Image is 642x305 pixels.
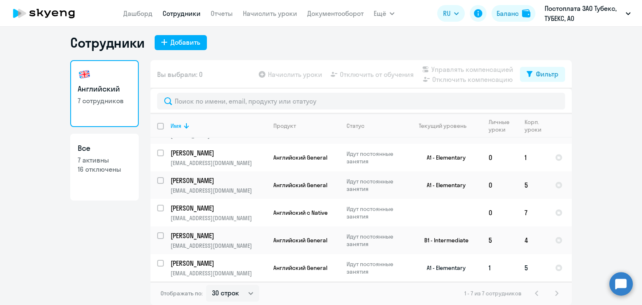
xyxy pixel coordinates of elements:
div: Корп. уроки [525,118,548,133]
div: Фильтр [536,69,558,79]
button: Балансbalance [492,5,535,22]
a: Отчеты [211,9,233,18]
p: [EMAIL_ADDRESS][DOMAIN_NAME] [171,269,266,277]
div: Имя [171,122,266,130]
td: B1 - Intermediate [404,226,482,254]
p: [PERSON_NAME] [171,231,265,240]
div: Баланс [497,8,519,18]
h1: Сотрудники [70,34,145,51]
div: Текущий уровень [411,122,481,130]
p: [PERSON_NAME] [171,203,265,213]
p: [EMAIL_ADDRESS][DOMAIN_NAME] [171,159,266,167]
a: Английский7 сотрудников [70,60,139,127]
td: 5 [518,171,548,199]
img: balance [522,9,530,18]
td: 5 [518,254,548,282]
div: Добавить [171,37,200,47]
span: Английский General [273,154,327,161]
button: Фильтр [520,67,565,82]
td: A1 - Elementary [404,254,482,282]
a: [PERSON_NAME] [171,259,266,268]
td: 5 [482,226,518,254]
p: [PERSON_NAME] [171,148,265,158]
button: RU [437,5,465,22]
p: [EMAIL_ADDRESS][DOMAIN_NAME] [171,214,266,222]
img: english [78,68,91,81]
p: 7 сотрудников [78,96,131,105]
a: Начислить уроки [243,9,297,18]
p: Идут постоянные занятия [346,233,404,248]
a: Документооборот [307,9,364,18]
a: Все7 активны16 отключены [70,134,139,201]
td: 7 [518,199,548,226]
a: Дашборд [123,9,153,18]
span: Английский General [273,181,327,189]
button: Добавить [155,35,207,50]
div: Продукт [273,122,339,130]
div: Личные уроки [489,118,512,133]
td: A1 - Elementary [404,144,482,171]
div: Имя [171,122,181,130]
p: Идут постоянные занятия [346,260,404,275]
span: Английский General [273,264,327,272]
div: Статус [346,122,364,130]
input: Поиск по имени, email, продукту или статусу [157,93,565,109]
div: Продукт [273,122,296,130]
p: Идут постоянные занятия [346,178,404,193]
p: [PERSON_NAME] [171,259,265,268]
a: [PERSON_NAME] [171,148,266,158]
p: [EMAIL_ADDRESS][DOMAIN_NAME] [171,187,266,194]
div: Статус [346,122,404,130]
p: Постоплата ЗАО Тубекс, ТУБЕКС, АО [545,3,622,23]
span: Английский с Native [273,209,328,216]
td: A1 - Elementary [404,171,482,199]
td: 1 [518,144,548,171]
a: [PERSON_NAME] [171,231,266,240]
p: 7 активны [78,155,131,165]
span: Английский General [273,236,327,244]
span: Ещё [374,8,386,18]
a: [PERSON_NAME] [171,203,266,213]
div: Корп. уроки [525,118,543,133]
p: Идут постоянные занятия [346,150,404,165]
span: 1 - 7 из 7 сотрудников [464,290,522,297]
p: 16 отключены [78,165,131,174]
p: [PERSON_NAME] [171,176,265,185]
h3: Все [78,143,131,154]
button: Постоплата ЗАО Тубекс, ТУБЕКС, АО [540,3,635,23]
td: 0 [482,171,518,199]
p: Идут постоянные занятия [346,205,404,220]
td: 1 [482,254,518,282]
a: [PERSON_NAME] [171,176,266,185]
td: 4 [518,226,548,254]
a: Сотрудники [163,9,201,18]
td: 0 [482,199,518,226]
h3: Английский [78,84,131,94]
td: 0 [482,144,518,171]
span: Вы выбрали: 0 [157,69,203,79]
span: RU [443,8,451,18]
div: Текущий уровень [419,122,466,130]
span: Отображать по: [160,290,203,297]
div: Личные уроки [489,118,517,133]
p: [EMAIL_ADDRESS][DOMAIN_NAME] [171,242,266,249]
button: Ещё [374,5,395,22]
